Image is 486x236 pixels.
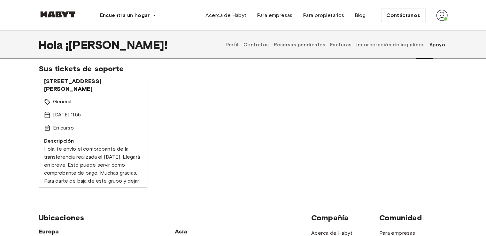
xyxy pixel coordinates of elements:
font: Facturas [330,42,351,48]
font: ¡[PERSON_NAME] [66,38,164,52]
a: Acerca de Habyt [200,9,251,22]
font: Blog [354,12,366,18]
img: Habyt [39,11,77,18]
button: Contáctanos [381,9,426,22]
font: Para empresas [379,230,415,236]
button: Encuentra un hogar [95,9,161,22]
a: Para empresas [251,9,297,22]
font: Apoyo [429,42,445,48]
font: Hola, te envío el comprobante de la transferencia realizada el [DATE]. Llegará en breve. Esto pue... [44,146,140,200]
font: ! [164,38,167,52]
font: Acerca de Habyt [205,12,246,18]
font: Para propietarios [303,12,344,18]
font: Compañía [311,213,349,222]
font: [DATE] 11:55 [53,112,81,118]
font: Descripción [44,138,74,144]
font: General [53,98,72,105]
a: Para propietarios [298,9,350,22]
font: Acerca de Habyt [311,230,352,236]
font: Comunidad [379,213,421,222]
img: avatar [436,10,448,21]
font: Europa [39,228,59,235]
font: Contratos [243,42,269,48]
font: Para empresas [257,12,292,18]
font: Hola [39,38,63,52]
font: Incorporación de inquilinos [356,42,425,48]
font: Sus tickets de soporte [39,64,124,73]
font: Encuentra un hogar [100,12,150,18]
div: pestañas de perfil de usuario [223,31,448,59]
font: Perfil [226,42,239,48]
font: Reservas pendientes [274,42,325,48]
font: Contáctanos [386,12,420,18]
font: Ubicaciones [39,213,84,222]
a: Blog [349,9,371,22]
font: Asia [175,228,187,235]
font: En curso [53,125,74,131]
